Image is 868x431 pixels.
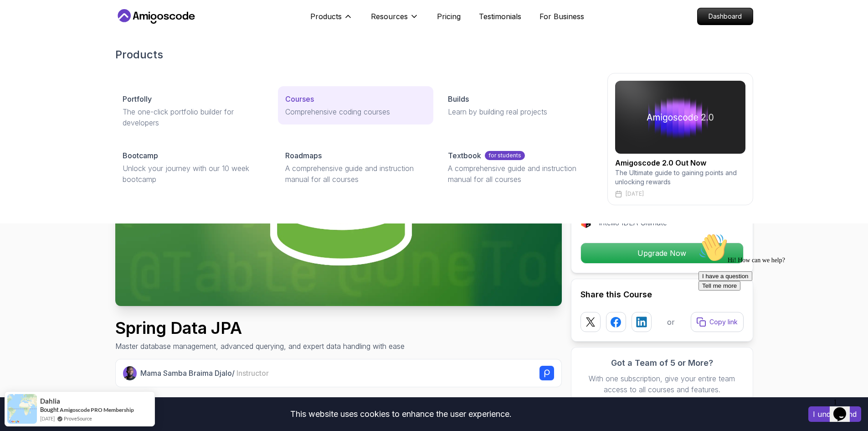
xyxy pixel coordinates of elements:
[4,4,33,33] img: :wave:
[580,373,744,395] p: With one subscription, give your entire team access to all courses and features.
[40,406,59,413] span: Bought
[830,395,859,422] iframe: chat widget
[310,11,342,22] p: Products
[371,11,419,29] button: Resources
[115,341,405,352] p: Master database management, advanced querying, and expert data handling with ease
[123,150,158,161] p: Bootcamp
[441,86,596,125] a: BuildsLearn by building real projects
[115,319,405,337] h1: Spring Data JPA
[123,366,137,380] img: Nelson Djalo
[615,157,745,168] h2: Amigoscode 2.0 Out Now
[4,52,46,61] button: Tell me more
[278,143,433,192] a: RoadmapsA comprehensive guide and instruction manual for all courses
[285,163,426,185] p: A comprehensive guide and instruction manual for all courses
[697,8,753,25] a: Dashboard
[437,11,461,22] a: Pricing
[64,415,92,421] a: ProveSource
[580,357,744,369] h3: Got a Team of 5 or More?
[441,143,596,192] a: Textbookfor studentsA comprehensive guide and instruction manual for all courses
[4,27,90,34] span: Hi! How can we help?
[448,106,589,117] p: Learn by building real projects
[115,86,271,135] a: PortfollyThe one-click portfolio builder for developers
[40,415,55,422] span: [DATE]
[236,369,269,378] span: Instructor
[607,73,753,205] a: amigoscode 2.0Amigoscode 2.0 Out NowThe Ultimate guide to gaining points and unlocking rewards[DATE]
[4,4,168,61] div: 👋Hi! How can we help?I have a questionTell me more
[695,229,859,390] iframe: chat widget
[581,243,743,263] p: Upgrade Now
[115,47,753,62] h2: Products
[580,243,744,264] button: Upgrade Now
[115,143,271,192] a: BootcampUnlock your journey with our 10 week bootcamp
[285,106,426,117] p: Comprehensive coding courses
[278,86,433,125] a: CoursesComprehensive coding courses
[698,8,753,25] p: Dashboard
[60,406,134,413] a: Amigoscode PRO Membership
[4,42,57,52] button: I have a question
[310,11,353,29] button: Products
[539,11,584,22] a: For Business
[140,368,269,379] p: Mama Samba Braima Djalo /
[691,312,744,332] button: Copy link
[448,150,481,161] p: Textbook
[615,168,745,187] p: The Ultimate guide to gaining points and unlocking rewards
[448,93,469,104] p: Builds
[123,163,263,185] p: Unlock your journey with our 10 week bootcamp
[7,404,795,424] div: This website uses cookies to enhance the user experience.
[667,317,675,327] p: or
[626,190,644,197] p: [DATE]
[40,397,60,405] span: Dahlia
[808,406,861,422] button: Accept cookies
[485,151,525,160] p: for students
[285,93,314,104] p: Courses
[479,11,521,22] a: Testimonials
[371,11,408,22] p: Resources
[615,81,745,154] img: amigoscode 2.0
[123,93,152,104] p: Portfolly
[580,288,744,301] h2: Share this Course
[448,163,589,185] p: A comprehensive guide and instruction manual for all courses
[123,106,263,128] p: The one-click portfolio builder for developers
[285,150,322,161] p: Roadmaps
[7,394,37,424] img: provesource social proof notification image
